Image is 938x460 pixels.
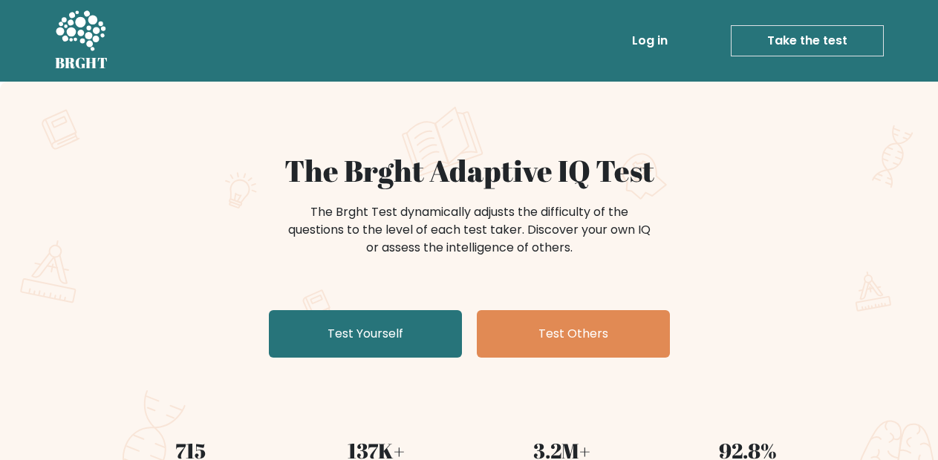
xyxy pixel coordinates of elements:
a: Test Yourself [269,310,462,358]
h5: BRGHT [55,54,108,72]
h1: The Brght Adaptive IQ Test [107,153,832,188]
a: Log in [626,26,674,56]
div: The Brght Test dynamically adjusts the difficulty of the questions to the level of each test take... [284,203,655,257]
a: Take the test [731,25,884,56]
a: Test Others [477,310,670,358]
a: BRGHT [55,6,108,76]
